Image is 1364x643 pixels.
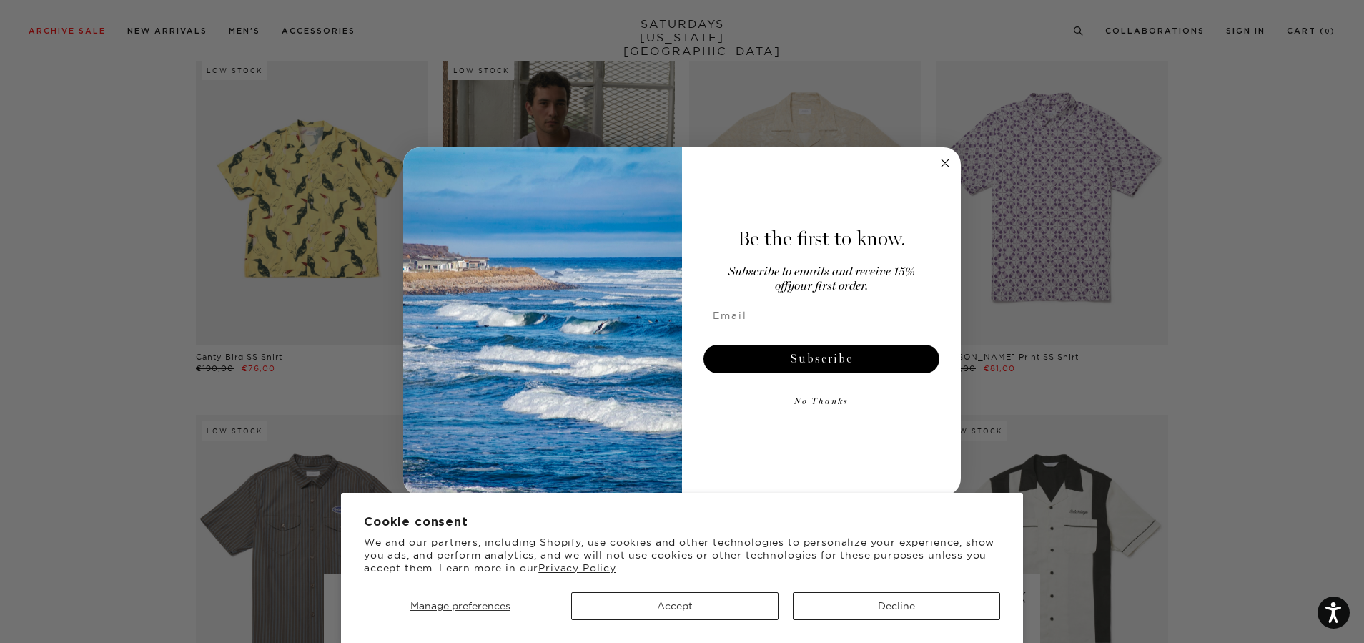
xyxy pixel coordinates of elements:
button: Manage preferences [364,592,557,620]
span: Manage preferences [410,599,510,612]
span: off [775,280,788,293]
button: Decline [793,592,1000,620]
input: Email [701,301,942,330]
button: Close dialog [936,154,954,172]
button: Subscribe [703,345,939,373]
h2: Cookie consent [364,516,1000,529]
span: your first order. [788,280,868,293]
a: Privacy Policy [538,561,616,574]
p: We and our partners, including Shopify, use cookies and other technologies to personalize your ex... [364,536,1000,575]
span: Be the first to know. [738,227,906,251]
span: Subscribe to emails and receive 15% [728,266,915,278]
button: Accept [571,592,779,620]
button: No Thanks [701,388,942,416]
img: 125c788d-000d-4f3e-b05a-1b92b2a23ec9.jpeg [403,147,682,496]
